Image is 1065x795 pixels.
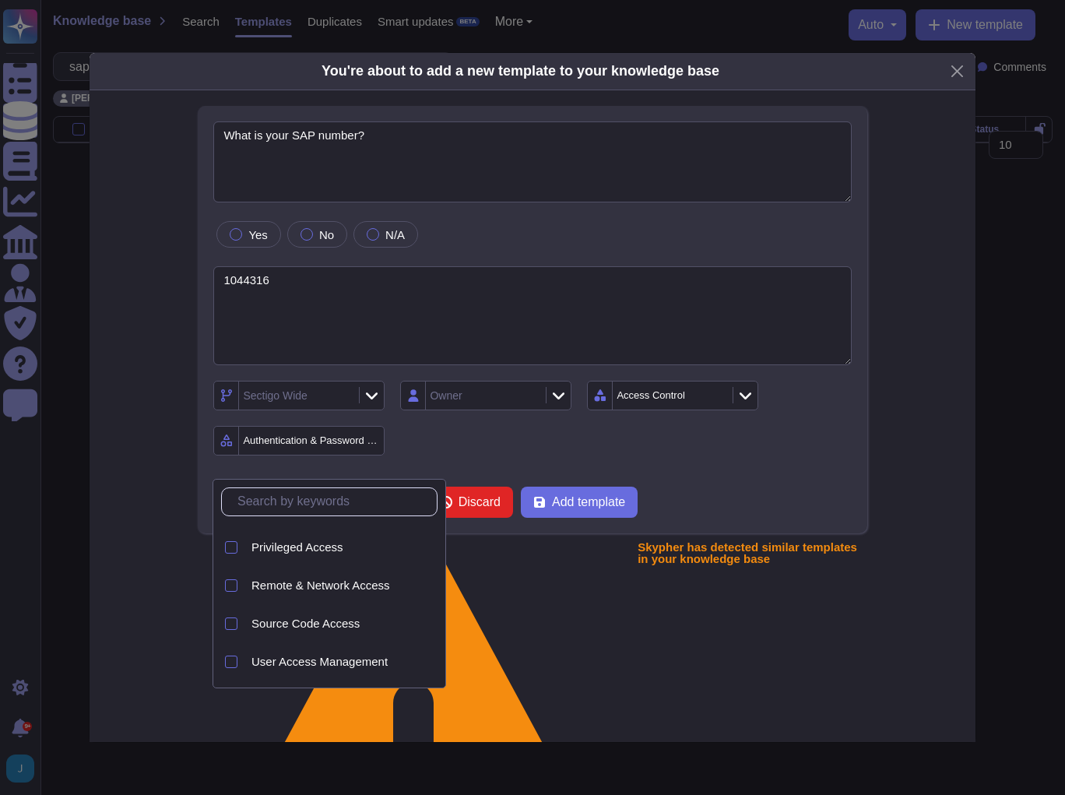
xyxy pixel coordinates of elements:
span: Add template [552,496,625,508]
span: Source Code Access [251,617,360,631]
span: No [319,228,334,241]
span: Yes [248,228,267,241]
span: Remote & Network Access [251,579,390,593]
div: Access Control [617,390,684,400]
input: Search by keywords [230,488,437,515]
span: User Access Management [251,655,388,669]
button: Add template [521,487,638,518]
div: Sectigo Wide [243,390,307,401]
div: User Access Management [251,655,431,669]
div: Remote & Network Access [245,568,438,603]
div: Remote & Network Access [251,579,431,593]
div: User Access Management [245,645,438,680]
div: Privileged Access [245,530,438,565]
div: Owner [430,390,462,401]
div: Source Code Access [251,617,431,631]
button: Close [945,59,969,83]
div: Privileged Access [251,540,431,554]
span: Privileged Access [251,540,343,554]
span: N/A [385,228,405,241]
div: Authentication & Password Policy [243,435,382,445]
div: Source Code Access [245,607,438,642]
textarea: 1044316 [213,266,851,365]
b: You're about to add a new template to your knowledge base [322,63,719,79]
span: Discard [459,496,501,508]
textarea: What is your SAP number? [213,121,851,202]
button: Discard [427,487,513,518]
